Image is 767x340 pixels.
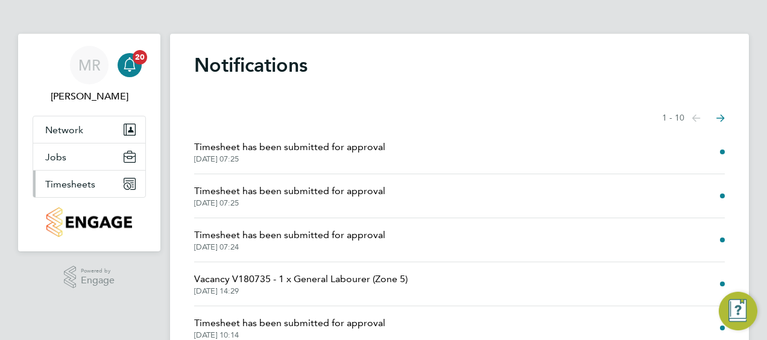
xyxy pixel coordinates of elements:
[45,151,66,163] span: Jobs
[64,266,115,289] a: Powered byEngage
[194,272,408,296] a: Vacancy V180735 - 1 x General Labourer (Zone 5)[DATE] 14:29
[18,34,160,251] nav: Main navigation
[194,154,385,164] span: [DATE] 07:25
[194,272,408,286] span: Vacancy V180735 - 1 x General Labourer (Zone 5)
[194,140,385,154] span: Timesheet has been submitted for approval
[78,57,101,73] span: MR
[194,184,385,198] span: Timesheet has been submitted for approval
[194,198,385,208] span: [DATE] 07:25
[33,116,145,143] button: Network
[45,178,95,190] span: Timesheets
[33,46,146,104] a: MR[PERSON_NAME]
[81,275,115,286] span: Engage
[45,124,83,136] span: Network
[194,316,385,330] span: Timesheet has been submitted for approval
[662,112,684,124] span: 1 - 10
[662,106,725,130] nav: Select page of notifications list
[194,184,385,208] a: Timesheet has been submitted for approval[DATE] 07:25
[33,143,145,170] button: Jobs
[33,207,146,237] a: Go to home page
[194,242,385,252] span: [DATE] 07:24
[118,46,142,84] a: 20
[194,316,385,340] a: Timesheet has been submitted for approval[DATE] 10:14
[194,53,725,77] h1: Notifications
[194,330,385,340] span: [DATE] 10:14
[194,228,385,242] span: Timesheet has been submitted for approval
[194,228,385,252] a: Timesheet has been submitted for approval[DATE] 07:24
[46,207,131,237] img: countryside-properties-logo-retina.png
[133,50,147,65] span: 20
[81,266,115,276] span: Powered by
[33,89,146,104] span: Mark Reece
[33,171,145,197] button: Timesheets
[719,292,757,330] button: Engage Resource Center
[194,286,408,296] span: [DATE] 14:29
[194,140,385,164] a: Timesheet has been submitted for approval[DATE] 07:25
